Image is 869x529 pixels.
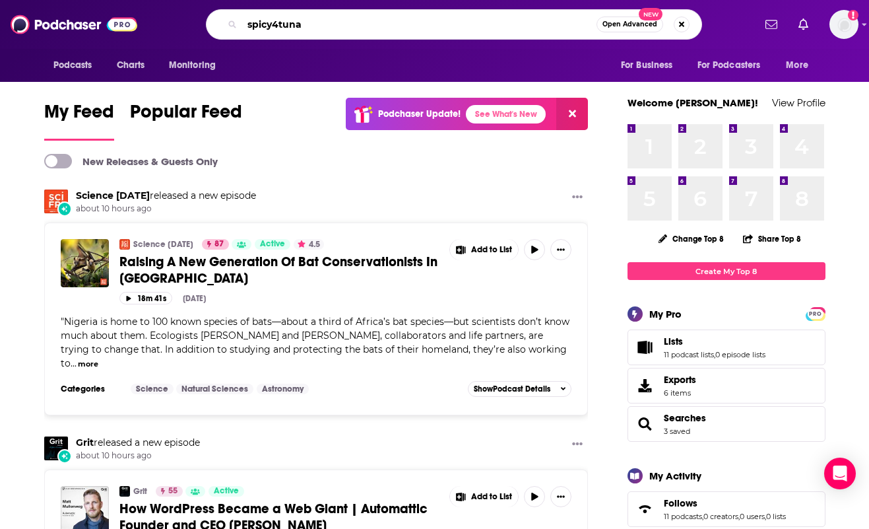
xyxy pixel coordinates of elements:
[632,338,659,357] a: Lists
[450,239,519,260] button: Show More Button
[176,384,253,394] a: Natural Sciences
[793,13,814,36] a: Show notifications dropdown
[160,53,233,78] button: open menu
[214,238,224,251] span: 87
[664,497,697,509] span: Follows
[632,376,659,395] span: Exports
[772,96,825,109] a: View Profile
[829,10,858,39] button: Show profile menu
[44,154,218,168] a: New Releases & Guests Only
[651,230,732,247] button: Change Top 8
[612,53,690,78] button: open menu
[44,100,114,141] a: My Feed
[133,239,193,250] a: Science [DATE]
[664,374,696,386] span: Exports
[697,56,761,75] span: For Podcasters
[468,381,572,397] button: ShowPodcast Details
[550,239,571,260] button: Show More Button
[119,486,130,497] img: Grit
[76,190,150,201] a: Science Friday
[742,226,802,252] button: Share Top 8
[117,56,145,75] span: Charts
[108,53,153,78] a: Charts
[777,53,825,78] button: open menu
[76,437,94,448] a: Grit
[766,512,786,521] a: 0 lists
[639,8,662,20] span: New
[829,10,858,39] img: User Profile
[76,450,200,462] span: about 10 hours ago
[53,56,92,75] span: Podcasts
[168,485,177,498] span: 55
[44,100,114,131] span: My Feed
[450,486,519,507] button: Show More Button
[596,17,663,32] button: Open AdvancedNew
[202,239,229,250] a: 87
[628,368,825,404] a: Exports
[242,14,596,35] input: Search podcasts, credits, & more...
[765,512,766,521] span: ,
[628,262,825,280] a: Create My Top 8
[715,350,765,359] a: 0 episode lists
[738,512,740,521] span: ,
[61,316,569,369] span: "
[11,12,137,37] img: Podchaser - Follow, Share and Rate Podcasts
[628,330,825,365] span: Lists
[119,292,172,304] button: 18m 41s
[602,21,657,28] span: Open Advanced
[567,190,588,206] button: Show More Button
[255,239,290,250] a: Active
[628,96,758,109] a: Welcome [PERSON_NAME]!
[471,492,512,502] span: Add to List
[156,486,183,497] a: 55
[466,105,546,123] a: See What's New
[808,308,823,318] a: PRO
[664,427,690,436] a: 3 saved
[567,437,588,453] button: Show More Button
[169,56,216,75] span: Monitoring
[206,9,702,40] div: Search podcasts, credits, & more...
[632,500,659,518] a: Follows
[294,239,324,250] button: 4.5
[664,412,706,424] a: Searches
[550,486,571,507] button: Show More Button
[130,100,242,131] span: Popular Feed
[760,13,783,36] a: Show notifications dropdown
[829,10,858,39] span: Logged in as Isabellaoidem
[61,384,120,394] h3: Categories
[740,512,765,521] a: 0 users
[78,359,98,370] button: more
[848,10,858,20] svg: Add a profile image
[76,437,200,449] h3: released a new episode
[61,239,109,287] a: Raising A New Generation Of Bat Conservationists In West Africa
[378,108,461,120] p: Podchaser Update!
[133,486,147,497] a: Grit
[119,239,130,250] img: Science Friday
[44,53,110,78] button: open menu
[649,308,682,320] div: My Pro
[119,254,437,287] span: Raising A New Generation Of Bat Conservationists In [GEOGRAPHIC_DATA]
[628,491,825,527] span: Follows
[702,512,703,521] span: ,
[689,53,780,78] button: open menu
[44,437,68,460] img: Grit
[621,56,673,75] span: For Business
[664,335,683,347] span: Lists
[214,485,239,498] span: Active
[131,384,174,394] a: Science
[664,350,714,359] a: 11 podcast lists
[703,512,738,521] a: 0 creators
[44,190,68,213] img: Science Friday
[76,190,256,202] h3: released a new episode
[632,415,659,433] a: Searches
[474,384,550,394] span: Show Podcast Details
[628,406,825,442] span: Searches
[260,238,285,251] span: Active
[57,201,72,216] div: New Episode
[664,512,702,521] a: 11 podcasts
[71,357,77,369] span: ...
